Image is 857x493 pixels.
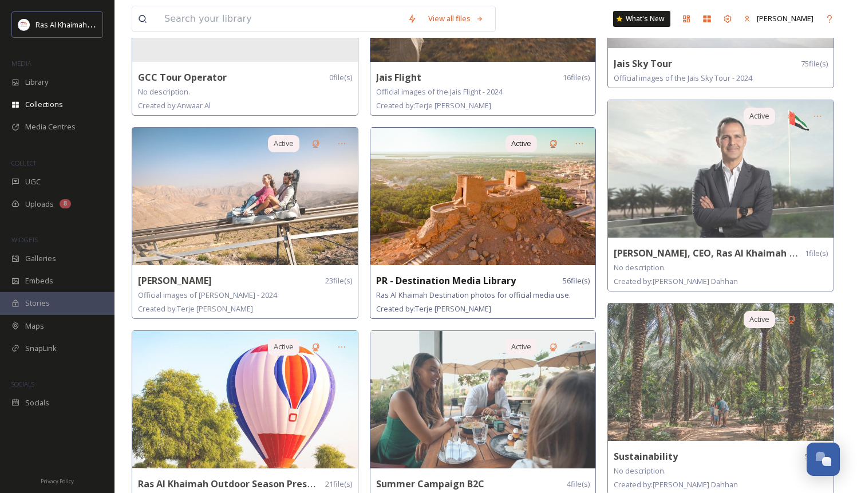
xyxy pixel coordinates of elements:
span: Created by: Terje [PERSON_NAME] [138,303,253,314]
span: 21 file(s) [325,479,352,490]
span: Active [274,341,294,352]
span: 56 file(s) [563,275,590,286]
a: Privacy Policy [41,474,74,487]
div: 8 [60,199,71,208]
span: Created by: Anwaar Al [138,100,211,111]
img: 21f13973-0c2b-4138-b2f3-8f4bea45de3a.jpg [370,128,596,265]
span: Privacy Policy [41,478,74,485]
a: What's New [613,11,670,27]
span: 1 file(s) [805,248,828,259]
span: No description. [138,86,190,97]
img: 986c165d-17bd-490e-9150-b83c6d4a2d2e.jpg [370,331,596,468]
strong: Summer Campaign B2C [376,478,484,490]
span: Maps [25,321,44,332]
span: 0 file(s) [329,72,352,83]
span: Collections [25,99,63,110]
span: Ras Al Khaimah Destination photos for official media use. [376,290,571,300]
span: 4 file(s) [567,479,590,490]
span: Created by: [PERSON_NAME] Dahhan [614,479,738,490]
span: Stories [25,298,50,309]
span: 5 file(s) [805,451,828,462]
span: 23 file(s) [325,275,352,286]
span: Official images of the Jais Flight - 2024 [376,86,503,97]
img: bd81b62b-870d-422c-9bd4-4761a91d25bf.jpg [132,128,358,265]
span: No description. [614,262,666,273]
span: Created by: Terje [PERSON_NAME] [376,303,491,314]
span: SOCIALS [11,380,34,388]
strong: [PERSON_NAME] [138,274,212,287]
span: Socials [25,397,49,408]
input: Search your library [159,6,402,31]
span: Uploads [25,199,54,210]
strong: Jais Flight [376,71,421,84]
a: View all files [422,7,489,30]
span: 75 file(s) [801,58,828,69]
span: Official images of the Jais Sky Tour - 2024 [614,73,752,83]
a: [PERSON_NAME] [738,7,819,30]
span: Embeds [25,275,53,286]
span: No description. [614,466,666,476]
span: MEDIA [11,59,31,68]
span: WIDGETS [11,235,38,244]
span: COLLECT [11,159,36,167]
button: Open Chat [807,443,840,476]
span: Media Centres [25,121,76,132]
span: Active [511,138,531,149]
img: 6af0912f-5ad3-4dba-861f-f5ab8fa920a1.jpg [608,303,834,441]
strong: Sustainability [614,450,678,463]
span: Library [25,77,48,88]
strong: PR - Destination Media Library [376,274,516,287]
span: Created by: [PERSON_NAME] Dahhan [614,276,738,286]
span: Active [749,111,769,121]
img: Logo_RAKTDA_RGB-01.png [18,19,30,30]
span: Active [511,341,531,352]
span: UGC [25,176,41,187]
strong: Jais Sky Tour [614,57,672,70]
span: Official images of [PERSON_NAME] - 2024 [138,290,277,300]
img: c31c8ceb-515d-4687-9f3e-56b1a242d210.jpg [608,100,834,238]
span: Galleries [25,253,56,264]
span: Active [274,138,294,149]
strong: GCC Tour Operator [138,71,227,84]
span: 16 file(s) [563,72,590,83]
span: SnapLink [25,343,57,354]
span: Created by: Terje [PERSON_NAME] [376,100,491,111]
span: Active [749,314,769,325]
img: e0222ccf-6255-4936-987a-341590b03107.jpg [132,331,358,468]
span: Ras Al Khaimah Tourism Development Authority [35,19,198,30]
strong: Ras Al Khaimah Outdoor Season Press Release 2024 [138,478,373,490]
span: [PERSON_NAME] [757,13,813,23]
